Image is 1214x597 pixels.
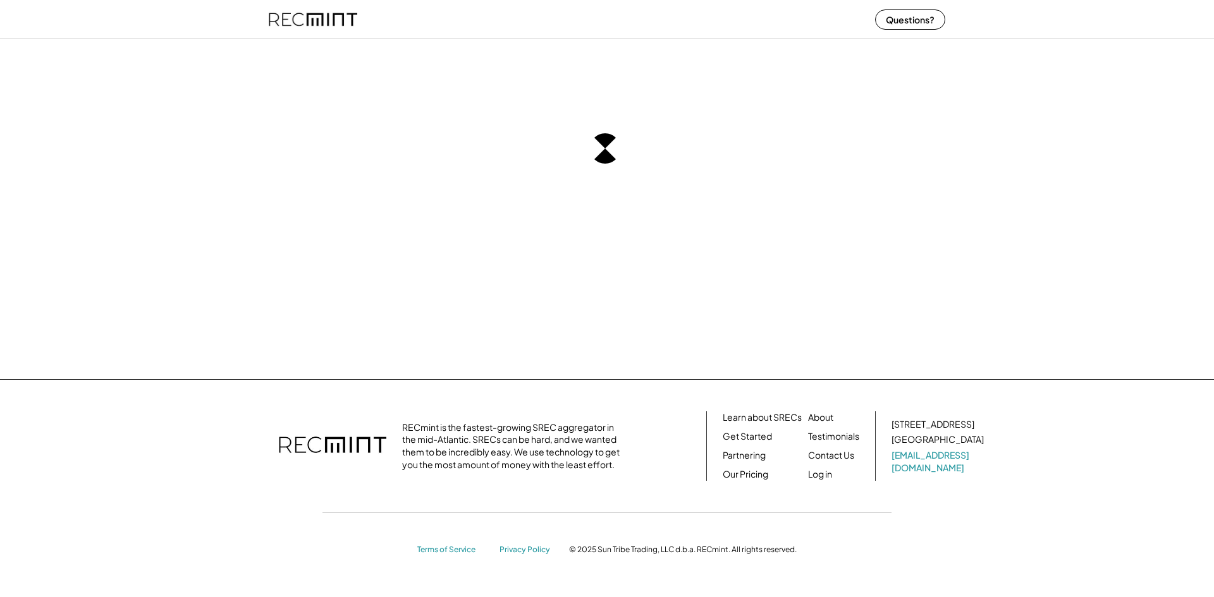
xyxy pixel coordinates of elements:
a: Learn about SRECs [723,411,802,424]
div: [GEOGRAPHIC_DATA] [892,433,984,446]
a: Our Pricing [723,468,768,481]
div: RECmint is the fastest-growing SREC aggregator in the mid-Atlantic. SRECs can be hard, and we wan... [402,421,627,471]
a: Contact Us [808,449,854,462]
button: Questions? [875,9,945,30]
img: recmint-logotype%403x.png [279,424,386,468]
a: Log in [808,468,832,481]
a: Partnering [723,449,766,462]
div: © 2025 Sun Tribe Trading, LLC d.b.a. RECmint. All rights reserved. [569,545,797,555]
a: Privacy Policy [500,545,556,555]
a: Terms of Service [417,545,487,555]
a: Testimonials [808,430,859,443]
a: Get Started [723,430,772,443]
img: recmint-logotype%403x%20%281%29.jpeg [269,3,357,36]
a: About [808,411,833,424]
div: [STREET_ADDRESS] [892,418,974,431]
a: [EMAIL_ADDRESS][DOMAIN_NAME] [892,449,986,474]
